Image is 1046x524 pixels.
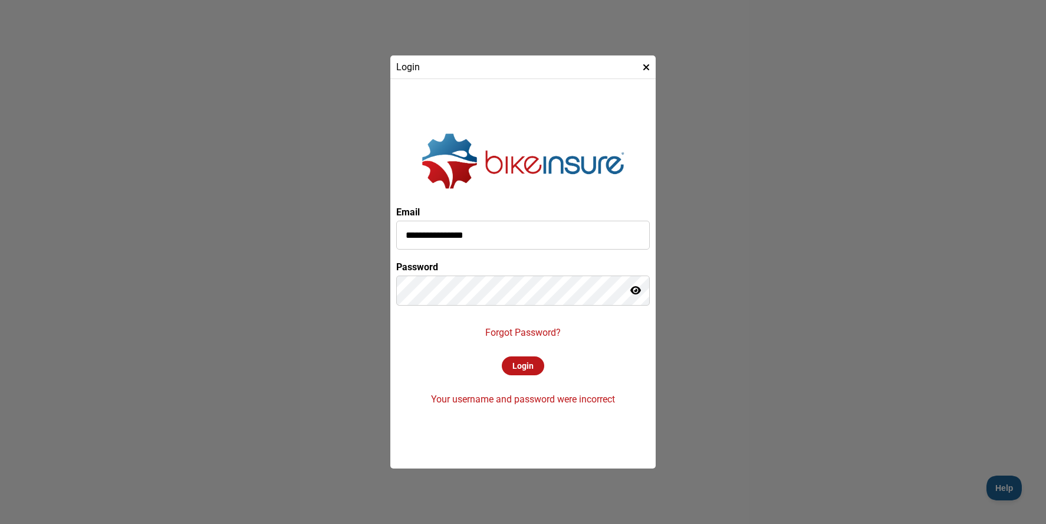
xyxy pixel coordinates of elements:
div: Login [390,55,656,79]
label: Email [396,207,420,218]
p: Your username and password were incorrect [431,394,615,405]
div: Login [502,356,544,375]
label: Password [396,261,438,273]
p: Forgot Password? [485,327,561,338]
